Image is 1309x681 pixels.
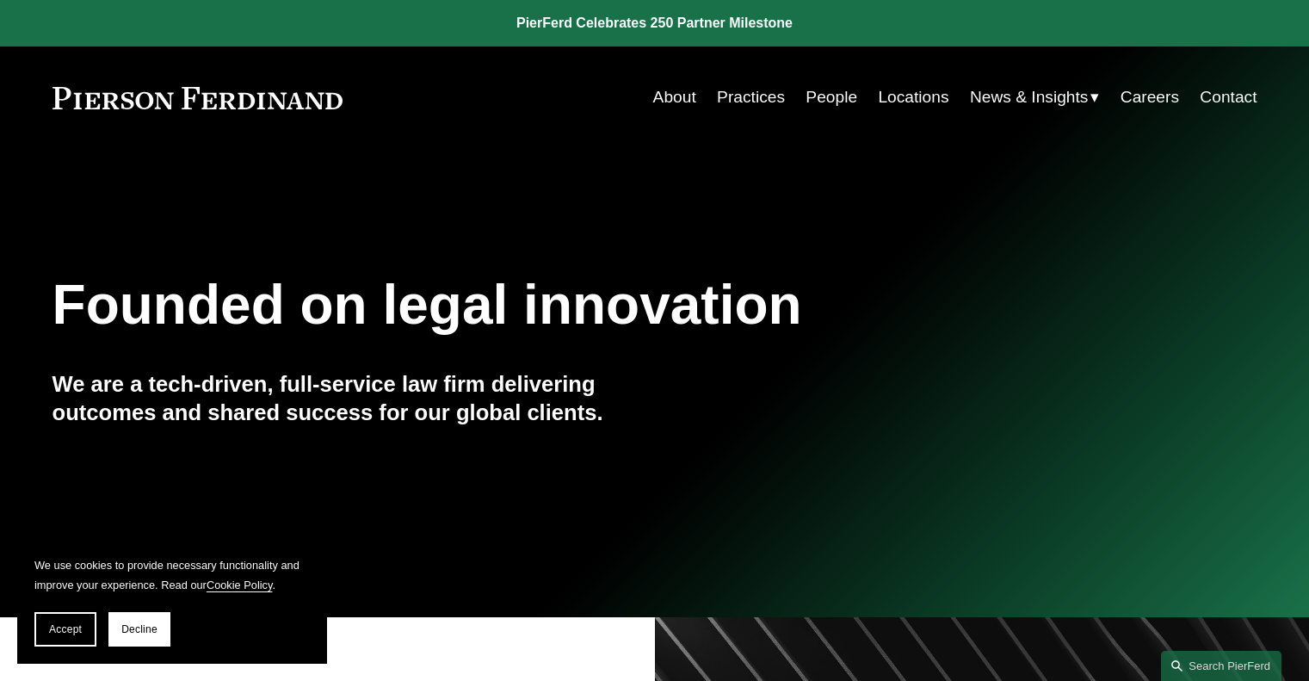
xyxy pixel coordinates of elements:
[52,370,655,426] h4: We are a tech-driven, full-service law firm delivering outcomes and shared success for our global...
[207,579,273,591] a: Cookie Policy
[52,274,1057,337] h1: Founded on legal innovation
[717,81,785,114] a: Practices
[1121,81,1179,114] a: Careers
[878,81,948,114] a: Locations
[970,81,1100,114] a: folder dropdown
[806,81,857,114] a: People
[970,83,1089,113] span: News & Insights
[653,81,696,114] a: About
[108,612,170,647] button: Decline
[49,623,82,635] span: Accept
[34,612,96,647] button: Accept
[121,623,157,635] span: Decline
[34,555,310,595] p: We use cookies to provide necessary functionality and improve your experience. Read our .
[1200,81,1257,114] a: Contact
[1161,651,1281,681] a: Search this site
[17,538,327,664] section: Cookie banner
